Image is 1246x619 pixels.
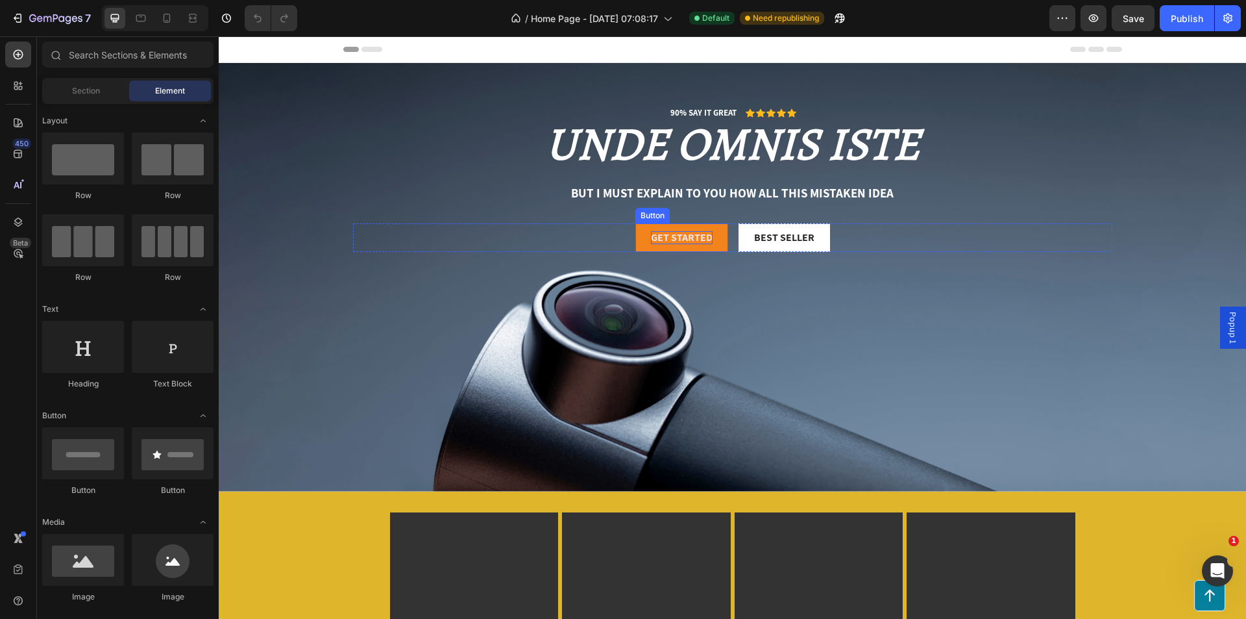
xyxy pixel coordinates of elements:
[72,85,100,97] span: Section
[432,195,494,208] div: Get started
[134,84,894,132] h2: unde omnis iste
[42,190,124,201] div: Row
[42,516,65,528] span: Media
[1112,5,1154,31] button: Save
[245,5,297,31] div: Undo/Redo
[42,485,124,496] div: Button
[702,12,729,24] span: Default
[1228,536,1239,546] span: 1
[525,12,528,25] span: /
[417,187,509,216] button: Get started
[42,303,58,315] span: Text
[1123,13,1144,24] span: Save
[520,187,611,216] button: Best Seller
[42,378,124,390] div: Heading
[419,173,448,185] div: Button
[753,12,819,24] span: Need republishing
[535,195,596,208] div: Best Seller
[42,272,124,283] div: Row
[5,5,97,31] button: 7
[136,149,892,165] p: But I must explain to you how all this mistaken idea
[42,115,67,127] span: Layout
[42,591,124,603] div: Image
[132,272,214,283] div: Row
[155,85,185,97] span: Element
[531,12,658,25] span: Home Page - [DATE] 07:08:17
[219,36,1246,619] iframe: Design area
[1008,275,1021,307] span: Popup 1
[42,42,214,68] input: Search Sections & Elements
[452,71,518,82] p: 90% SAY IT GREAT
[1160,5,1214,31] button: Publish
[193,110,214,131] span: Toggle open
[1202,555,1233,587] iframe: Intercom live chat
[132,591,214,603] div: Image
[132,378,214,390] div: Text Block
[42,410,66,422] span: Button
[132,485,214,496] div: Button
[193,299,214,320] span: Toggle open
[12,138,31,149] div: 450
[1171,12,1203,25] div: Publish
[85,10,91,26] p: 7
[193,405,214,426] span: Toggle open
[10,238,31,248] div: Beta
[193,512,214,533] span: Toggle open
[132,190,214,201] div: Row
